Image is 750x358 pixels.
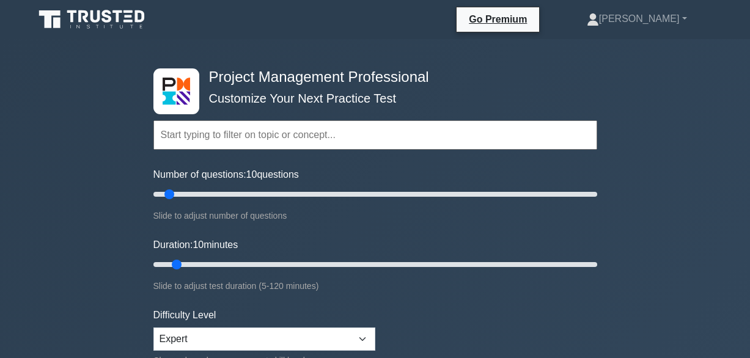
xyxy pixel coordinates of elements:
label: Duration: minutes [153,238,238,252]
a: Go Premium [461,12,534,27]
input: Start typing to filter on topic or concept... [153,120,597,150]
span: 10 [193,239,204,250]
div: Slide to adjust test duration (5-120 minutes) [153,279,597,293]
div: Slide to adjust number of questions [153,208,597,223]
h4: Project Management Professional [204,68,537,86]
a: [PERSON_NAME] [557,7,716,31]
label: Difficulty Level [153,308,216,323]
label: Number of questions: questions [153,167,299,182]
span: 10 [246,169,257,180]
